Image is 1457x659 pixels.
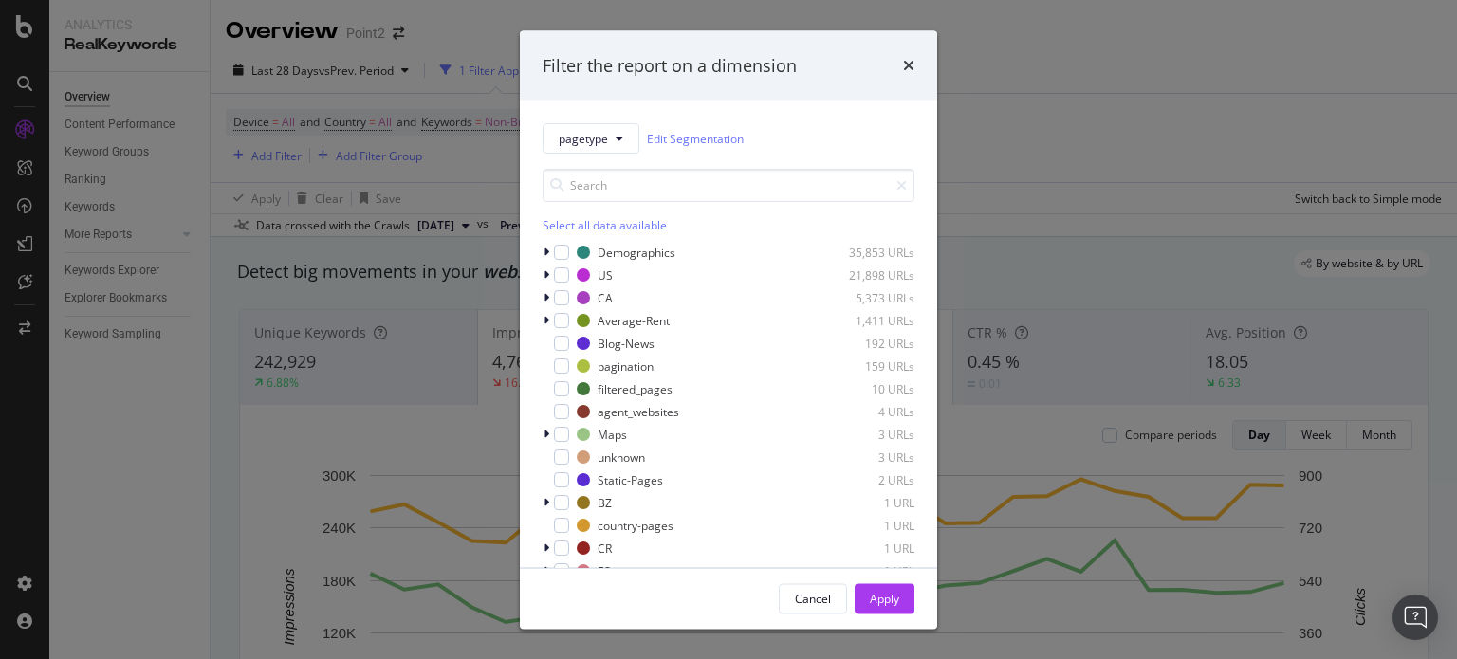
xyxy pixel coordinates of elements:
span: pagetype [559,130,608,146]
div: 5,373 URLs [821,289,914,305]
div: country-pages [598,517,673,533]
div: Demographics [598,244,675,260]
div: CR [598,540,612,556]
div: 192 URLs [821,335,914,351]
div: unknown [598,448,645,465]
div: 3 URLs [821,448,914,465]
div: pagination [598,357,654,374]
div: 1 URL [821,517,914,533]
div: 1 URL [821,494,914,510]
div: Cancel [795,590,831,606]
input: Search [543,169,914,202]
button: Cancel [779,583,847,613]
div: Maps [598,426,627,442]
div: 35,853 URLs [821,244,914,260]
div: filtered_pages [598,380,673,396]
a: Edit Segmentation [647,128,744,148]
div: US [598,266,613,283]
div: Blog-News [598,335,655,351]
div: BZ [598,494,612,510]
div: modal [520,30,937,629]
div: CA [598,289,613,305]
div: 1 URL [821,540,914,556]
div: Open Intercom Messenger [1392,595,1438,640]
div: 2 URLs [821,471,914,487]
div: Apply [870,590,899,606]
div: 4 URLs [821,403,914,419]
div: Average-Rent [598,312,670,328]
button: Apply [855,583,914,613]
div: Select all data available [543,217,914,233]
div: 159 URLs [821,357,914,374]
div: 10 URLs [821,380,914,396]
div: 1,411 URLs [821,312,914,328]
div: Filter the report on a dimension [543,53,797,78]
div: agent_websites [598,403,679,419]
div: 21,898 URLs [821,266,914,283]
div: Static-Pages [598,471,663,487]
div: ES [598,562,611,578]
div: times [903,53,914,78]
button: pagetype [543,123,639,154]
div: 3 URLs [821,426,914,442]
div: 1 URL [821,562,914,578]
